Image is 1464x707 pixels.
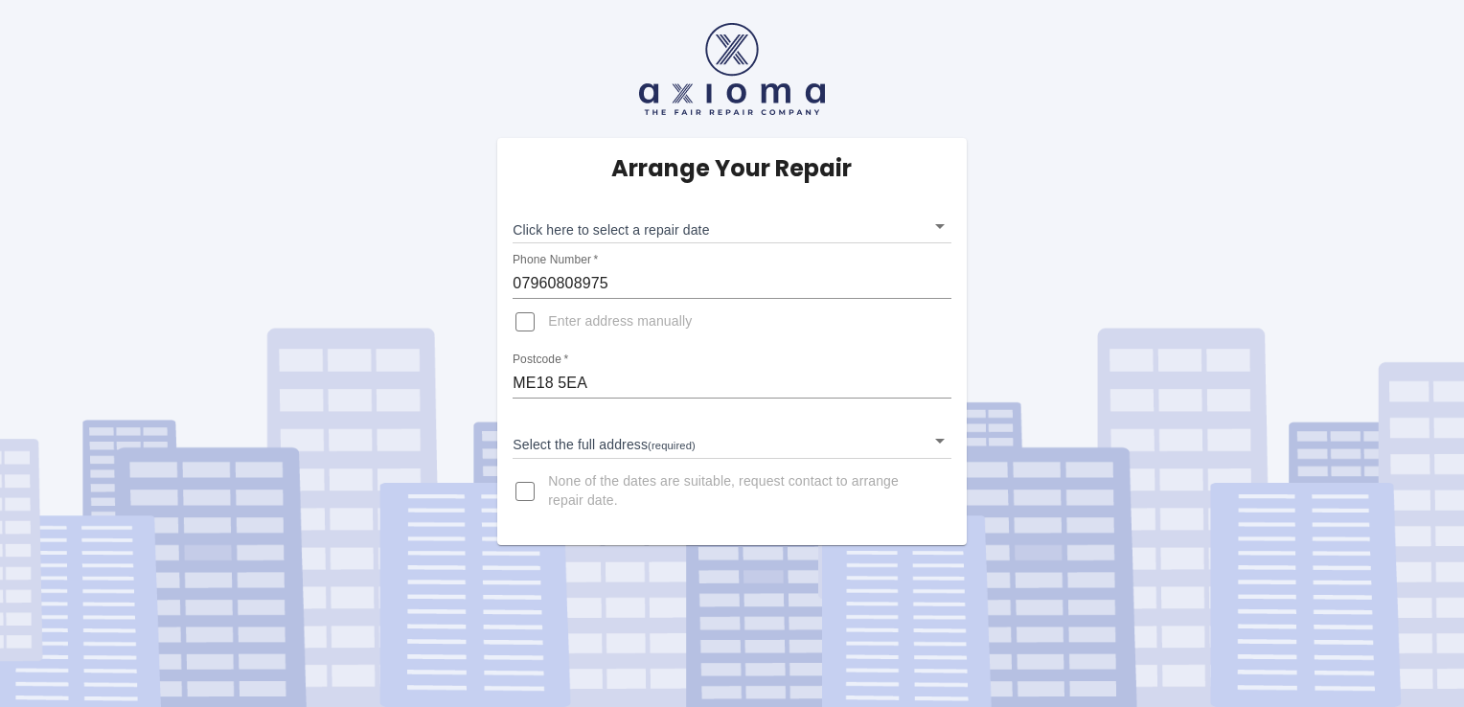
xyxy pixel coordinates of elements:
span: None of the dates are suitable, request contact to arrange repair date. [548,472,935,511]
label: Postcode [513,352,568,368]
span: Enter address manually [548,312,692,331]
label: Phone Number [513,252,598,268]
img: axioma [639,23,825,115]
h5: Arrange Your Repair [611,153,852,184]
